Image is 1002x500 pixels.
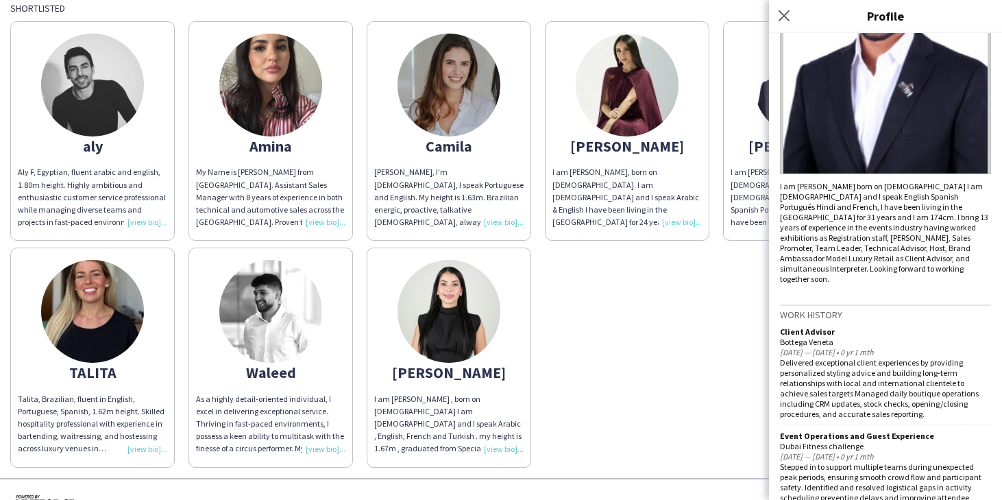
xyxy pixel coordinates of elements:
img: thumb-65c36ed4789c3.jpeg [219,260,322,363]
div: Amina [196,140,345,152]
div: I am [PERSON_NAME] born on [DEMOGRAPHIC_DATA] I am [DEMOGRAPHIC_DATA] and I speak English Spanish... [731,166,880,228]
img: thumb-686c3040bf273.jpeg [219,34,322,136]
img: thumb-67f2125fe7cce.jpeg [398,260,500,363]
div: Talita, Brazilian, fluent in English, Portuguese, Spanish, 1.62m height. Skilled hospitality prof... [18,393,167,455]
h3: Profile [769,7,1002,25]
div: Camila [374,140,524,152]
div: [DATE] — [DATE] • 0 yr 1 mth [780,451,991,462]
div: aly [18,140,167,152]
div: I am [PERSON_NAME] , born on [DEMOGRAPHIC_DATA] I am [DEMOGRAPHIC_DATA] and I speak Arabic , Engl... [374,393,524,455]
div: Bottega Veneta [780,337,991,347]
div: [PERSON_NAME], I'm [DEMOGRAPHIC_DATA], I speak Portuguese and English. My height is 1.63m. Brazil... [374,166,524,228]
div: TALITA [18,366,167,379]
div: Aly F, Egyptian, fluent arabic and english, 1.80m height. Highly ambitious and enthusiastic custo... [18,166,167,228]
span: I am [PERSON_NAME], born on [DEMOGRAPHIC_DATA]. I am [DEMOGRAPHIC_DATA] and I speak Arabic & Engl... [552,167,700,239]
div: Delivered exceptional client experiences by providing personalized styling advice and building lo... [780,357,991,419]
div: Client Advisor [780,326,991,337]
div: Shortlisted [10,2,992,14]
img: thumb-6246947601a70.jpeg [398,34,500,136]
div: [DATE] — [DATE] • 0 yr 1 mth [780,347,991,357]
img: thumb-68c942ab34c2e.jpg [41,260,144,363]
div: I am [PERSON_NAME] born on [DEMOGRAPHIC_DATA] I am [DEMOGRAPHIC_DATA] and I speak English Spanish... [780,181,991,284]
div: Event Operations and Guest Experience [780,431,991,441]
div: [PERSON_NAME] [374,366,524,379]
div: [PERSON_NAME] [731,140,880,152]
h3: Work history [780,309,991,321]
div: Waleed [196,366,345,379]
div: [PERSON_NAME] [552,140,702,152]
div: Dubai Fitness challenge [780,441,991,451]
img: thumb-1667231339635fee6b95e01.jpeg [576,34,679,136]
div: My Name is [PERSON_NAME] from [GEOGRAPHIC_DATA]. Assistant Sales Manager with 8 years of experien... [196,166,345,228]
img: thumb-6788b08f8fef3.jpg [41,34,144,136]
div: As a highly detail-oriented individual, I excel in delivering exceptional service. Thriving in fa... [196,393,345,455]
img: thumb-68b6f83adaa1e.jpg [754,34,857,136]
